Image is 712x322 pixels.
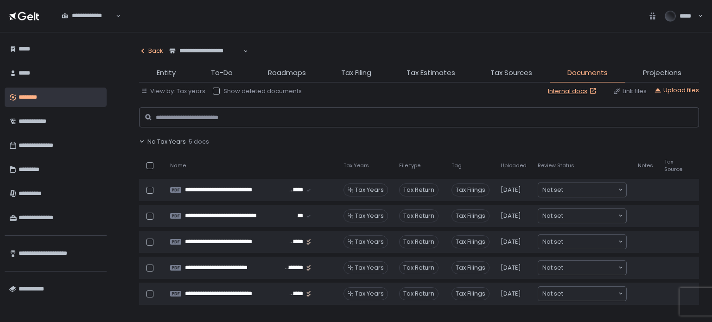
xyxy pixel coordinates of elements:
[567,68,608,78] span: Documents
[501,162,527,169] span: Uploaded
[343,162,369,169] span: Tax Years
[542,211,563,221] span: Not set
[399,261,439,274] div: Tax Return
[563,263,617,272] input: Search for option
[139,47,163,55] div: Back
[407,68,455,78] span: Tax Estimates
[538,162,574,169] span: Review Status
[542,237,563,246] span: Not set
[163,42,248,61] div: Search for option
[211,68,233,78] span: To-Do
[538,183,626,197] div: Search for option
[501,290,521,298] span: [DATE]
[451,287,489,300] span: Tax Filings
[56,6,121,26] div: Search for option
[490,68,532,78] span: Tax Sources
[638,162,653,169] span: Notes
[355,186,384,194] span: Tax Years
[501,264,521,272] span: [DATE]
[451,261,489,274] span: Tax Filings
[538,261,626,275] div: Search for option
[542,263,563,272] span: Not set
[654,86,699,95] button: Upload files
[538,235,626,249] div: Search for option
[399,287,439,300] div: Tax Return
[451,162,462,169] span: Tag
[355,212,384,220] span: Tax Years
[613,87,647,95] button: Link files
[548,87,598,95] a: Internal docs
[563,185,617,195] input: Search for option
[542,185,563,195] span: Not set
[157,68,176,78] span: Entity
[341,68,371,78] span: Tax Filing
[501,238,521,246] span: [DATE]
[399,209,439,222] div: Tax Return
[538,209,626,223] div: Search for option
[399,183,439,196] div: Tax Return
[643,68,681,78] span: Projections
[139,42,163,60] button: Back
[399,235,439,248] div: Tax Return
[355,238,384,246] span: Tax Years
[170,162,186,169] span: Name
[62,20,115,29] input: Search for option
[451,235,489,248] span: Tax Filings
[451,209,489,222] span: Tax Filings
[141,87,205,95] button: View by: Tax years
[542,289,563,298] span: Not set
[501,186,521,194] span: [DATE]
[563,211,617,221] input: Search for option
[399,162,420,169] span: File type
[501,212,521,220] span: [DATE]
[355,264,384,272] span: Tax Years
[563,237,617,246] input: Search for option
[355,290,384,298] span: Tax Years
[563,289,617,298] input: Search for option
[147,138,186,146] span: No Tax Years
[538,287,626,301] div: Search for option
[169,55,242,64] input: Search for option
[664,158,682,172] span: Tax Source
[189,138,209,146] span: 5 docs
[451,183,489,196] span: Tax Filings
[268,68,306,78] span: Roadmaps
